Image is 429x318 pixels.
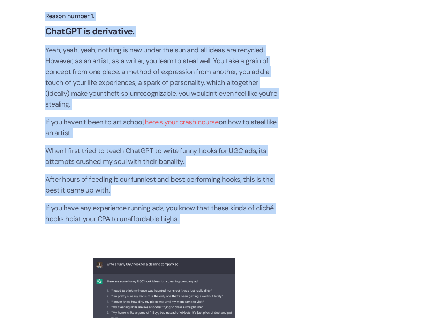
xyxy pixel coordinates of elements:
p: If you have any experience running ads, you know that these kinds of cliché hooks hoist your CPA ... [45,203,283,224]
p: When I first tried to teach ChatGPT to write funny hooks for UGC ads, its attempts crushed my sou... [45,145,283,167]
p: If you haven’t been to art school, on how to steal like an artist. [45,117,283,138]
a: here’s your crash course [145,117,218,127]
strong: ChatGPT is derivative. [45,26,135,37]
p: Yeah, yeah, yeah, nothing is new under the sun and all ideas are recycled. However, as an artist,... [45,45,283,110]
p: After hours of feeding it our funniest and best performing hooks, this is the best it came up with. [45,174,283,196]
p: ‍ [45,231,283,242]
h4: Reason number 1. [45,12,283,21]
